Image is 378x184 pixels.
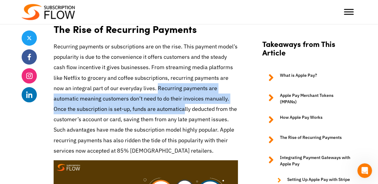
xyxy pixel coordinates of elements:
h2: The Rise of Recurring Payments [54,17,238,37]
button: Toggle Menu [344,9,354,15]
p: Recurring payments or subscriptions are on the rise. This payment model’s popularity is due to th... [54,41,238,156]
h2: Takeaways from This Article [262,39,351,63]
a: Setting Up Apple Pay with Stripe [271,176,351,184]
a: The Rise of Recurring Payments [262,134,351,145]
a: Integrating Payment Gateways with Apple Pay [262,154,351,167]
iframe: Intercom live chat [357,163,372,178]
a: How Apple Pay Works [262,114,351,125]
a: What is Apple Pay? [262,72,351,83]
img: Subscriptionflow [22,4,75,20]
a: Apple Pay Merchant Tokens (MPANs) [262,92,351,105]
